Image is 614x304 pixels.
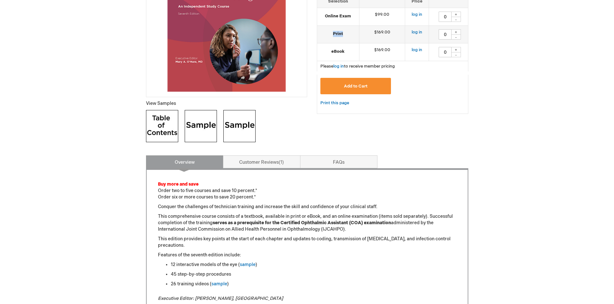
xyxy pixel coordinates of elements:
a: log in [412,12,422,17]
strong: Online Exam [320,13,356,19]
div: 45 step-by-step procedures [171,271,456,278]
a: log in [333,64,344,69]
p: View Samples [146,100,307,107]
div: - [451,34,461,40]
font: Buy more and save [158,181,199,187]
a: FAQs [300,155,377,168]
button: Add to Cart [320,78,391,94]
p: Order two to five courses and save 10 percent.* Order six or more courses to save 20 percent.* [158,181,456,200]
span: Please to receive member pricing [320,64,395,69]
a: sample [240,262,256,267]
div: - [451,17,461,22]
em: Executive Editor: [PERSON_NAME], [GEOGRAPHIC_DATA] [158,296,283,301]
td: $99.00 [359,8,405,26]
div: - [451,52,461,57]
input: Qty [439,47,452,57]
input: Qty [439,29,452,40]
span: Add to Cart [344,84,367,89]
span: 1 [279,160,284,165]
strong: serves as a prerequisite for the Certified Ophthalmic Assistant (COA) examination [213,220,391,226]
div: + [451,12,461,17]
p: This edition provides key points at the start of each chapter and updates to coding, transmission... [158,236,456,249]
input: Qty [439,12,452,22]
a: Print this page [320,99,349,107]
td: $169.00 [359,43,405,61]
p: This comprehensive course consists of a textbook, available in print or eBook, and an online exam... [158,213,456,233]
p: Conquer the challenges of technician training and increase the skill and confidence of your clini... [158,204,456,210]
div: 26 training videos ( ) [171,281,456,287]
div: + [451,29,461,35]
a: log in [412,30,422,35]
strong: Print [320,31,356,37]
img: Click to view [223,110,256,142]
div: + [451,47,461,52]
a: log in [412,47,422,52]
td: $169.00 [359,26,405,43]
img: Click to view [185,110,217,142]
strong: eBook [320,49,356,55]
a: Customer Reviews1 [223,155,300,168]
img: Click to view [146,110,178,142]
p: Features of the seventh edition include: [158,252,456,258]
div: 12 interactive models of the eye ( ) [171,262,456,268]
a: sample [211,281,227,287]
a: Overview [146,155,223,168]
